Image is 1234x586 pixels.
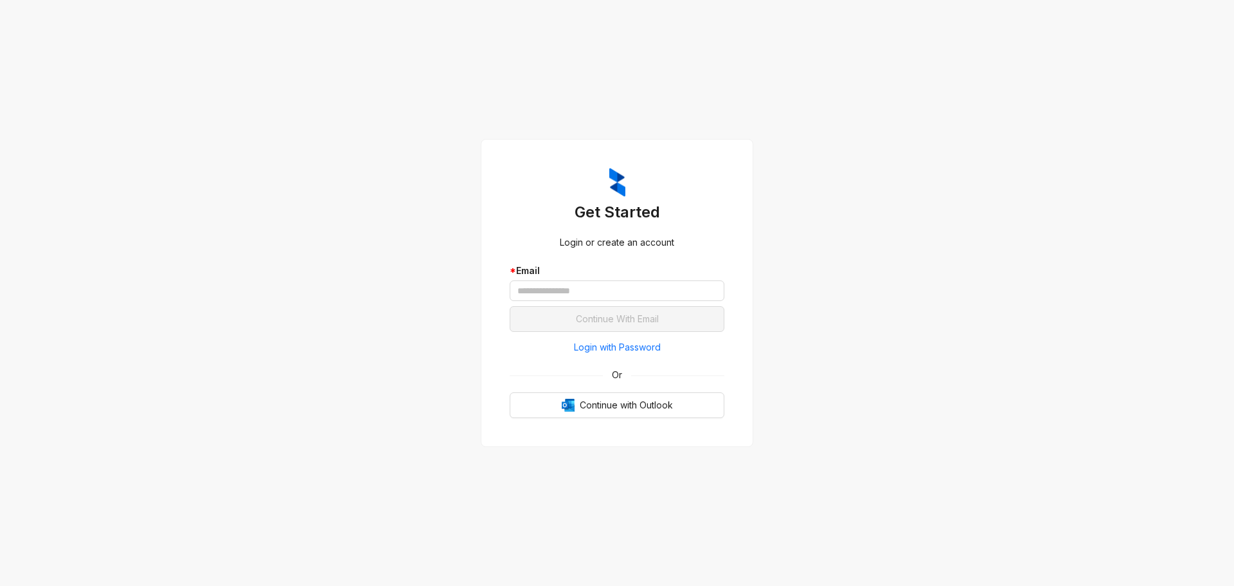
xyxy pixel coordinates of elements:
[510,337,724,358] button: Login with Password
[580,398,673,412] span: Continue with Outlook
[574,340,661,354] span: Login with Password
[609,168,625,197] img: ZumaIcon
[510,306,724,332] button: Continue With Email
[603,368,631,382] span: Or
[510,235,724,250] div: Login or create an account
[562,399,575,412] img: Outlook
[510,392,724,418] button: OutlookContinue with Outlook
[510,202,724,223] h3: Get Started
[510,264,724,278] div: Email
